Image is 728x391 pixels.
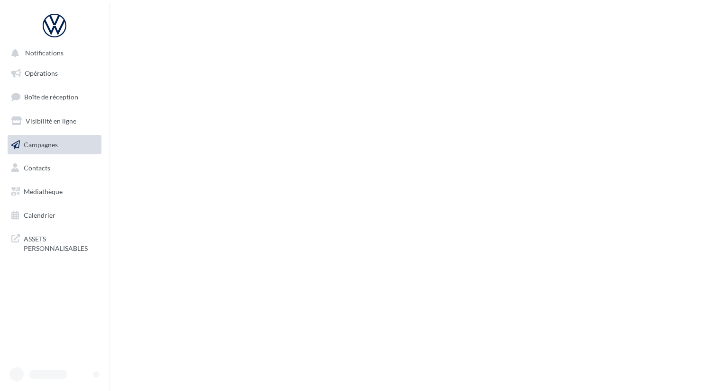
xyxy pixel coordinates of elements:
span: Opérations [25,69,58,77]
span: Contacts [24,164,50,172]
a: ASSETS PERSONNALISABLES [6,229,103,257]
span: Notifications [25,49,64,57]
a: Médiathèque [6,182,103,202]
span: Visibilité en ligne [26,117,76,125]
span: Campagnes [24,140,58,148]
a: Campagnes [6,135,103,155]
span: Calendrier [24,211,55,219]
a: Calendrier [6,205,103,225]
span: Médiathèque [24,187,63,195]
span: Boîte de réception [24,93,78,101]
a: Visibilité en ligne [6,111,103,131]
a: Boîte de réception [6,87,103,107]
span: ASSETS PERSONNALISABLES [24,232,98,253]
a: Contacts [6,158,103,178]
a: Opérations [6,63,103,83]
